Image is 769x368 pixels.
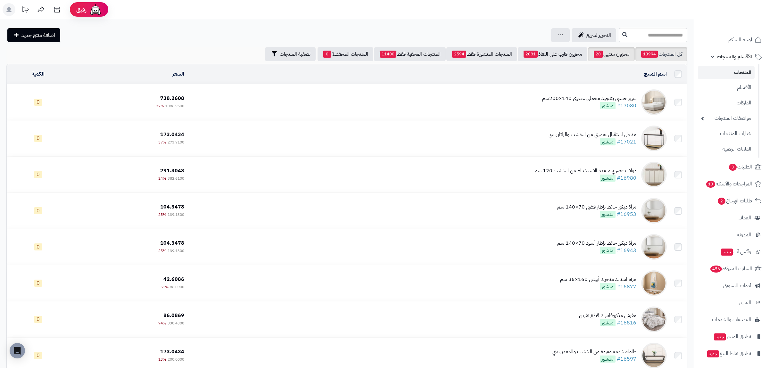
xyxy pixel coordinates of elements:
span: اضافة منتج جديد [21,31,55,39]
span: 0 [34,135,42,142]
span: منشور [600,211,616,218]
a: #16597 [617,355,636,363]
span: 104.3478 [160,203,184,211]
img: سرير خشبي بتنجيد مخملي عصري 140×200سم [641,89,667,115]
span: 37% [158,139,166,145]
span: منشور [600,138,616,145]
span: 0 [323,51,331,58]
span: 0 [34,316,42,323]
a: الطلبات3 [698,159,765,175]
span: 173.0434 [160,131,184,138]
a: السلات المتروكة456 [698,261,765,276]
span: الأقسام والمنتجات [717,52,752,61]
a: المنتجات المخفية فقط11400 [374,47,446,61]
span: 13% [158,356,166,362]
a: #16816 [617,319,636,327]
a: لوحة التحكم [698,32,765,47]
span: 139.1300 [168,212,184,217]
span: طلبات الإرجاع [717,196,752,205]
img: مرآة ديكور حائط بإطار أسود 70×140 سم [641,234,667,260]
a: المنتجات [698,66,755,79]
a: المدونة [698,227,765,242]
span: 86.0900 [170,284,184,290]
a: السعر [172,70,184,78]
span: 13 [706,180,715,188]
a: تطبيق نقاط البيعجديد [698,346,765,361]
span: المدونة [737,230,751,239]
div: مرآة استاند متحرك أبيض 160×35 سم [560,276,636,283]
span: 273.9100 [168,139,184,145]
span: التطبيقات والخدمات [712,315,751,324]
span: 25% [158,248,166,254]
a: العملاء [698,210,765,225]
span: منشور [600,247,616,254]
div: Open Intercom Messenger [10,343,25,358]
span: 24% [158,176,166,181]
span: 2081 [524,51,538,58]
button: تصفية المنتجات [265,47,316,61]
span: 0 [34,99,42,106]
img: مفرش ميكروفايبر 7 قطع نفرين [641,307,667,332]
div: مفرش ميكروفايبر 7 قطع نفرين [579,312,636,319]
span: 86.0869 [163,312,184,319]
span: 32% [156,103,164,109]
span: 0 [34,171,42,178]
span: 382.6100 [168,176,184,181]
span: المراجعات والأسئلة [706,179,752,188]
a: #17021 [617,138,636,146]
span: 104.3478 [160,239,184,247]
span: تصفية المنتجات [280,50,310,58]
span: 291.3043 [160,167,184,175]
span: منشور [600,356,616,363]
a: خيارات المنتجات [698,127,755,141]
span: جديد [707,350,719,357]
div: مرآة ديكور حائط بإطار أسود 70×140 سم [557,240,636,247]
span: 13994 [641,51,658,58]
span: 20 [594,51,603,58]
span: 3 [729,163,737,171]
span: 74% [158,320,166,326]
span: 738.2608 [160,94,184,102]
span: تطبيق المتجر [713,332,751,341]
span: منشور [600,319,616,326]
a: مخزون منتهي20 [588,47,635,61]
a: تحديثات المنصة [17,3,33,18]
span: 51% [161,284,169,290]
span: 42.6086 [163,275,184,283]
a: المراجعات والأسئلة13 [698,176,765,192]
span: جديد [721,249,733,256]
div: سرير خشبي بتنجيد مخملي عصري 140×200سم [542,95,636,102]
span: 25% [158,212,166,217]
a: التقارير [698,295,765,310]
img: مدخل استقبال عصري من الخشب والراتان بني [641,126,667,151]
span: منشور [600,102,616,109]
a: الأقسام [698,81,755,94]
a: اسم المنتج [644,70,667,78]
a: #16877 [617,283,636,290]
a: المنتجات المنشورة فقط2594 [446,47,517,61]
a: مواصفات المنتجات [698,111,755,125]
img: دولاب عصري متعدد الاستخدام من الخشب 120 سم [641,162,667,187]
a: #16953 [617,210,636,218]
div: طاولة خدمة مفردة من الخشب والمعدن بني [552,348,636,356]
span: 139.1300 [168,248,184,254]
span: 200.0000 [168,356,184,362]
span: منشور [600,175,616,182]
a: اضافة منتج جديد [7,28,60,42]
span: لوحة التحكم [728,35,752,44]
span: التحرير لسريع [586,31,611,39]
span: العملاء [739,213,751,222]
span: الطلبات [728,162,752,171]
div: دولاب عصري متعدد الاستخدام من الخشب 120 سم [534,167,636,175]
span: منشور [600,283,616,290]
a: #17080 [617,102,636,110]
a: المنتجات المخفضة0 [318,47,373,61]
img: مرآة ديكور حائط بإطار فضي 70×140 سم [641,198,667,224]
a: الماركات [698,96,755,110]
span: التقارير [739,298,751,307]
span: 173.0434 [160,348,184,356]
span: 2 [718,197,726,205]
a: وآتس آبجديد [698,244,765,259]
span: 0 [34,243,42,250]
a: التحرير لسريع [572,28,616,42]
